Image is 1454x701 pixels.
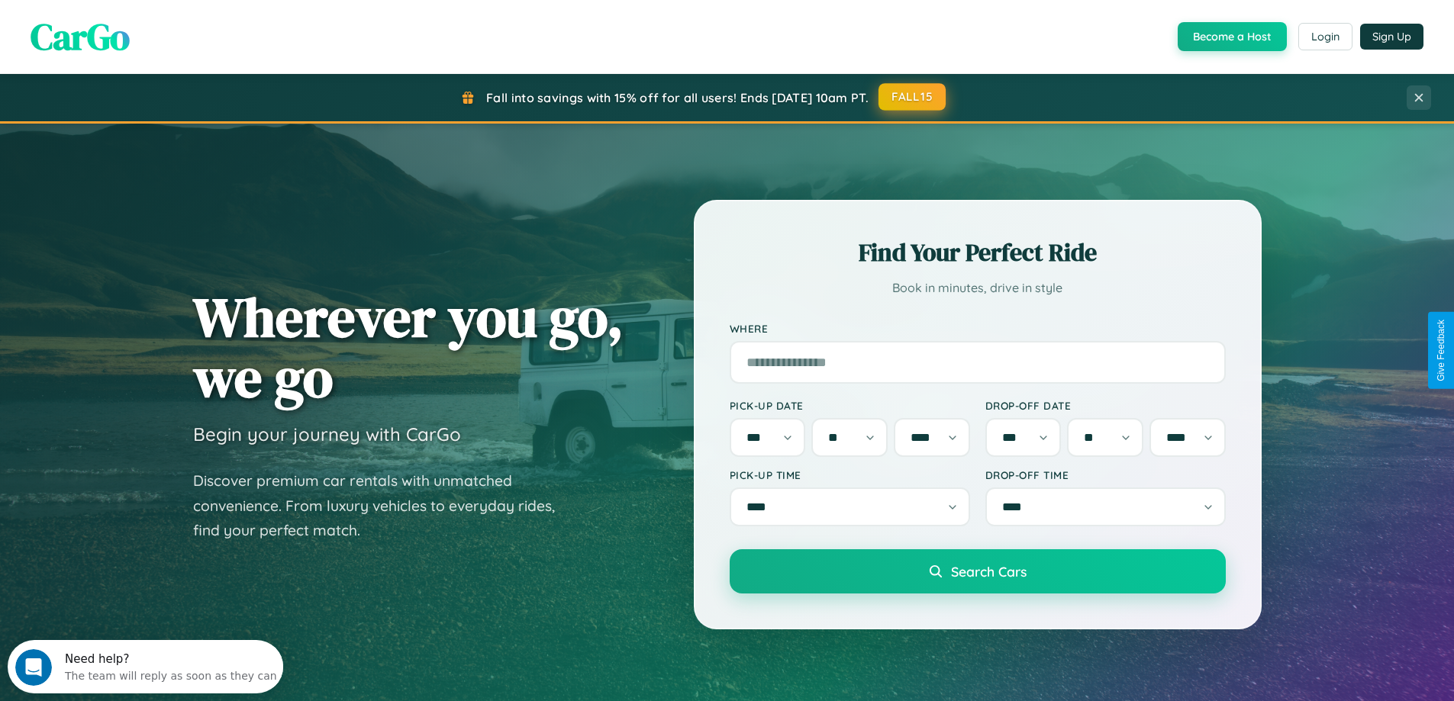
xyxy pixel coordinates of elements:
[951,563,1027,580] span: Search Cars
[985,468,1226,481] label: Drop-off Time
[193,423,461,445] h3: Begin your journey with CarGo
[1360,24,1423,50] button: Sign Up
[985,399,1226,412] label: Drop-off Date
[1436,320,1446,381] div: Give Feedback
[193,468,575,543] p: Discover premium car rentals with unmatched convenience. From luxury vehicles to everyday rides, ...
[1178,22,1287,51] button: Become a Host
[486,90,869,105] span: Fall into savings with 15% off for all users! Ends [DATE] 10am PT.
[730,277,1226,299] p: Book in minutes, drive in style
[8,640,283,693] iframe: Intercom live chat discovery launcher
[730,322,1226,335] label: Where
[31,11,130,62] span: CarGo
[730,468,970,481] label: Pick-up Time
[730,399,970,412] label: Pick-up Date
[193,287,624,407] h1: Wherever you go, we go
[15,649,52,686] iframe: Intercom live chat
[1298,23,1352,50] button: Login
[6,6,284,48] div: Open Intercom Messenger
[57,25,269,41] div: The team will reply as soon as they can
[730,236,1226,269] h2: Find Your Perfect Ride
[57,13,269,25] div: Need help?
[730,549,1226,593] button: Search Cars
[879,83,946,111] button: FALL15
